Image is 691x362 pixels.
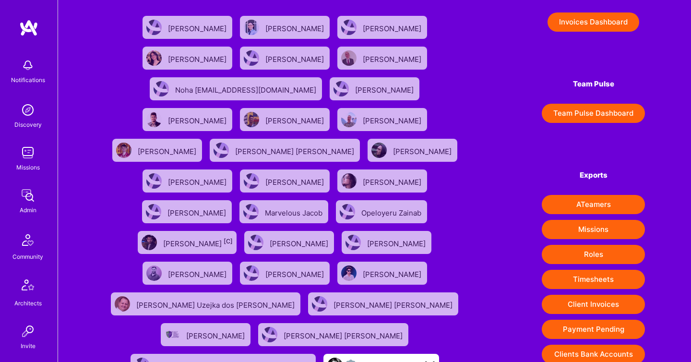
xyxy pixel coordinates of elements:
a: User Avatar[PERSON_NAME] [139,258,236,289]
div: [PERSON_NAME] [168,267,228,279]
img: User Avatar [312,296,327,312]
a: User AvatarMarvelous Jacob [236,196,332,227]
a: User Avatar[PERSON_NAME] [334,104,431,135]
a: User Avatar[PERSON_NAME] [334,166,431,196]
img: User Avatar [262,327,277,342]
img: Community [16,229,39,252]
a: User Avatar[PERSON_NAME] [PERSON_NAME] [304,289,462,319]
div: Community [12,252,43,262]
div: [PERSON_NAME] [163,236,233,249]
img: User Avatar [341,265,357,281]
button: Client Invoices [542,295,645,314]
button: ATeamers [542,195,645,214]
img: User Avatar [244,173,259,189]
a: User Avatar[PERSON_NAME] [364,135,461,166]
button: Team Pulse Dashboard [542,104,645,123]
div: [PERSON_NAME] [PERSON_NAME] [334,298,454,310]
a: User Avatar[PERSON_NAME] Uzejka dos [PERSON_NAME] [107,289,304,319]
a: User Avatar[PERSON_NAME] [236,43,334,73]
div: [PERSON_NAME] [265,267,326,279]
a: User Avatar[PERSON_NAME] [334,43,431,73]
img: User Avatar [146,173,162,189]
div: [PERSON_NAME] [186,328,247,341]
button: Invoices Dashboard [548,12,639,32]
div: [PERSON_NAME] [168,175,228,187]
a: User Avatar[PERSON_NAME] [PERSON_NAME] [254,319,412,350]
div: Notifications [11,75,45,85]
a: User Avatar[PERSON_NAME] [139,104,236,135]
img: User Avatar [243,204,259,219]
div: [PERSON_NAME] Uzejka dos [PERSON_NAME] [136,298,297,310]
img: User Avatar [341,50,357,66]
a: User AvatarNoha [EMAIL_ADDRESS][DOMAIN_NAME] [146,73,326,104]
button: Roles [542,245,645,264]
h4: Exports [542,171,645,180]
img: User Avatar [244,20,259,35]
a: User Avatar[PERSON_NAME] [139,166,236,196]
img: User Avatar [341,112,357,127]
div: [PERSON_NAME] [PERSON_NAME] [284,328,405,341]
img: User Avatar [345,235,361,250]
a: User Avatar[PERSON_NAME] [139,12,236,43]
div: [PERSON_NAME] [265,113,326,126]
div: [PERSON_NAME] [367,236,428,249]
img: admin teamwork [18,186,37,205]
div: [PERSON_NAME] [168,21,228,34]
img: User Avatar [248,235,263,250]
a: User Avatar[PERSON_NAME] [236,104,334,135]
img: User Avatar [371,143,387,158]
img: User Avatar [244,50,259,66]
img: bell [18,56,37,75]
div: Noha [EMAIL_ADDRESS][DOMAIN_NAME] [175,83,318,95]
img: User Avatar [340,204,355,219]
a: User Avatar[PERSON_NAME] [334,12,431,43]
div: Marvelous Jacob [265,205,324,218]
a: User Avatar[PERSON_NAME] [157,319,254,350]
div: [PERSON_NAME] [138,144,198,157]
img: logo [19,19,38,36]
div: [PERSON_NAME] [265,175,326,187]
a: User Avatar[PERSON_NAME] [236,258,334,289]
img: discovery [18,100,37,120]
img: User Avatar [115,296,130,312]
a: User Avatar[PERSON_NAME] [236,12,334,43]
a: User Avatar[PERSON_NAME] [236,166,334,196]
a: User Avatar[PERSON_NAME] [139,43,236,73]
a: User Avatar[PERSON_NAME][C] [134,227,240,258]
a: User Avatar[PERSON_NAME] [240,227,338,258]
img: User Avatar [244,112,259,127]
div: [PERSON_NAME] [363,113,423,126]
div: [PERSON_NAME] [168,52,228,64]
img: User Avatar [154,81,169,97]
a: Invoices Dashboard [542,12,645,32]
div: Architects [14,298,42,308]
a: User Avatar[PERSON_NAME] [334,258,431,289]
div: [PERSON_NAME] [355,83,416,95]
div: [PERSON_NAME] [168,113,228,126]
img: User Avatar [116,143,131,158]
div: Admin [20,205,36,215]
a: User Avatar[PERSON_NAME] [138,196,236,227]
img: User Avatar [244,265,259,281]
div: [PERSON_NAME] [265,52,326,64]
div: Invite [21,341,36,351]
div: [PERSON_NAME] [363,52,423,64]
div: [PERSON_NAME] [363,175,423,187]
div: [PERSON_NAME] [PERSON_NAME] [235,144,356,157]
img: Invite [18,322,37,341]
div: [PERSON_NAME] [363,267,423,279]
div: [PERSON_NAME] [270,236,330,249]
div: [PERSON_NAME] [167,205,228,218]
h4: Team Pulse [542,80,645,88]
img: User Avatar [146,265,162,281]
img: User Avatar [334,81,349,97]
img: User Avatar [165,327,180,342]
img: User Avatar [341,173,357,189]
img: User Avatar [341,20,357,35]
button: Payment Pending [542,320,645,339]
button: Timesheets [542,270,645,289]
sup: [C] [224,238,233,245]
img: teamwork [18,143,37,162]
img: User Avatar [146,50,162,66]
